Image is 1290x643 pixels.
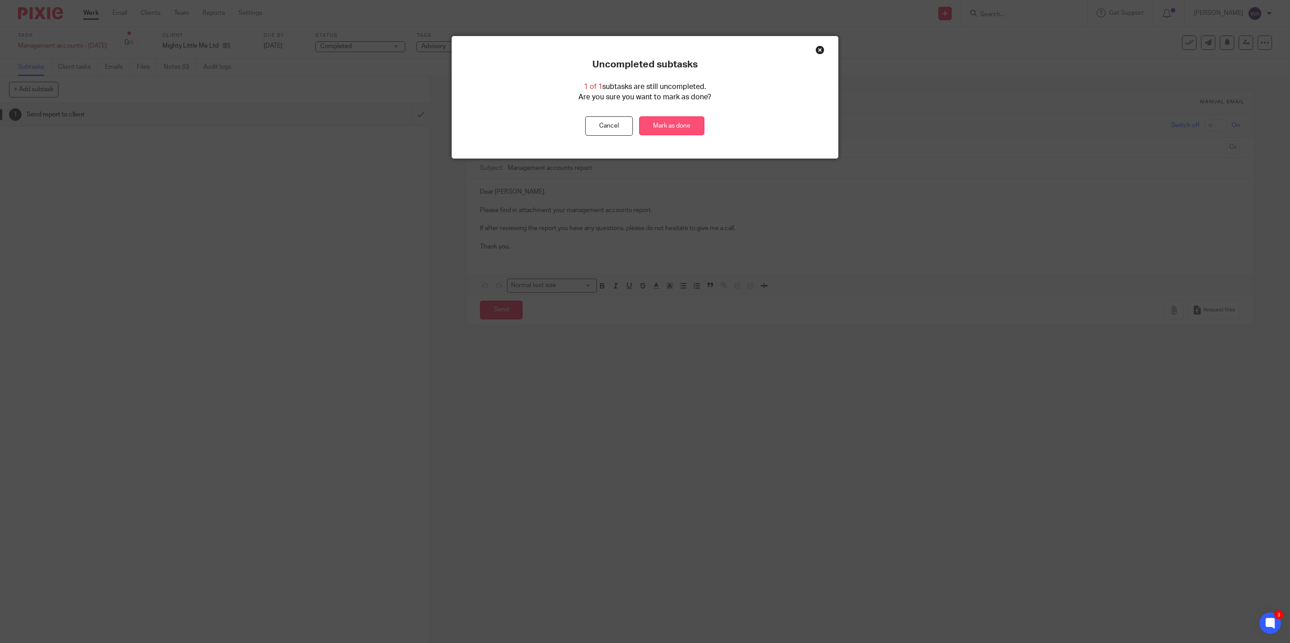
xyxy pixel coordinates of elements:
[584,82,706,92] p: subtasks are still uncompleted.
[815,45,824,54] div: Close this dialog window
[578,92,711,102] p: Are you sure you want to mark as done?
[1274,610,1283,619] div: 3
[585,116,633,136] button: Cancel
[639,116,704,136] a: Mark as done
[592,59,698,71] p: Uncompleted subtasks
[584,83,602,90] span: 1 of 1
